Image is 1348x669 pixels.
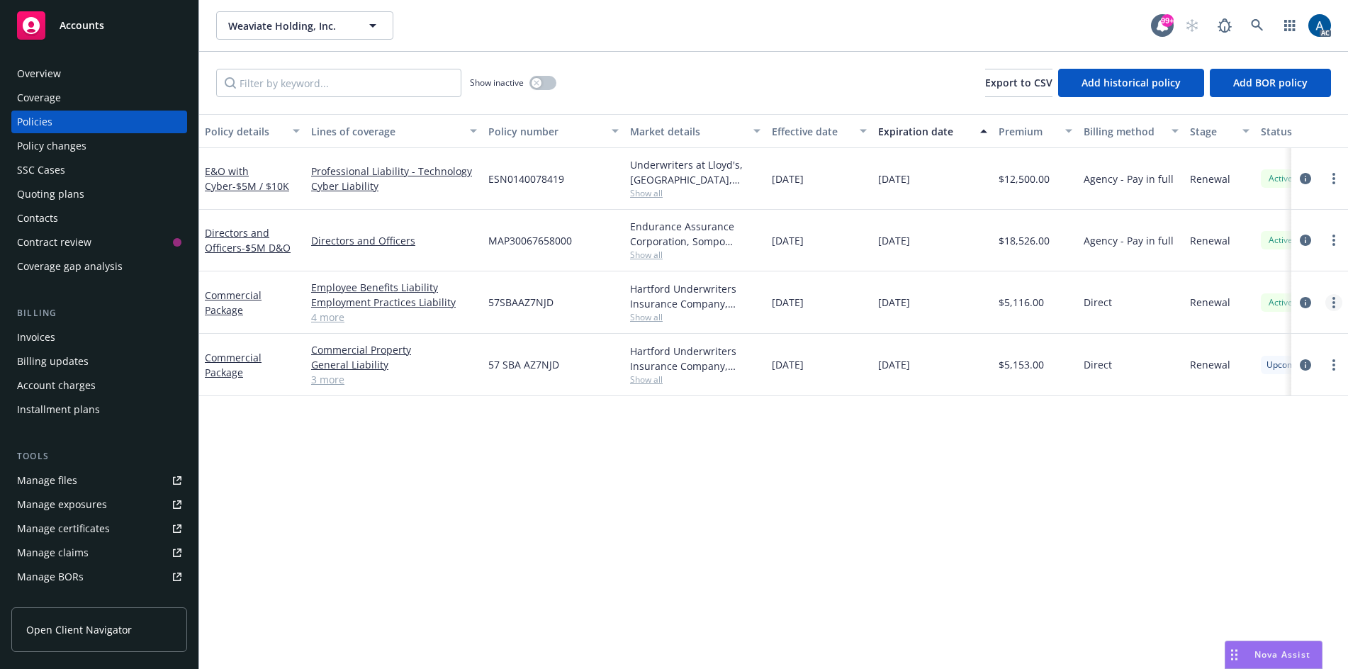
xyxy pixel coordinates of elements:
div: Manage claims [17,541,89,564]
a: circleInformation [1297,232,1314,249]
a: Policy changes [11,135,187,157]
a: more [1325,170,1342,187]
a: Coverage [11,86,187,109]
div: Premium [999,124,1057,139]
input: Filter by keyword... [216,69,461,97]
span: [DATE] [772,295,804,310]
div: Hartford Underwriters Insurance Company, Hartford Insurance Group [630,281,760,311]
a: 3 more [311,372,477,387]
span: Add BOR policy [1233,76,1308,89]
span: Renewal [1190,172,1230,186]
a: Directors and Officers [311,233,477,248]
a: Policies [11,111,187,133]
span: [DATE] [772,357,804,372]
a: 4 more [311,310,477,325]
a: Manage exposures [11,493,187,516]
a: circleInformation [1297,170,1314,187]
div: Policies [17,111,52,133]
span: Renewal [1190,233,1230,248]
a: more [1325,294,1342,311]
button: Expiration date [872,114,993,148]
div: Invoices [17,326,55,349]
div: Installment plans [17,398,100,421]
span: Show all [630,373,760,386]
button: Premium [993,114,1078,148]
button: Policy details [199,114,305,148]
div: Billing [11,306,187,320]
span: Upcoming [1266,359,1307,371]
div: Tools [11,449,187,463]
div: Account charges [17,374,96,397]
div: Coverage gap analysis [17,255,123,278]
a: Report a Bug [1211,11,1239,40]
div: Effective date [772,124,851,139]
span: [DATE] [878,172,910,186]
div: Contacts [17,207,58,230]
span: Renewal [1190,295,1230,310]
a: Commercial Property [311,342,477,357]
a: Accounts [11,6,187,45]
a: SSC Cases [11,159,187,181]
a: Switch app [1276,11,1304,40]
a: General Liability [311,357,477,372]
div: Manage files [17,469,77,492]
button: Lines of coverage [305,114,483,148]
img: photo [1308,14,1331,37]
div: Underwriters at Lloyd's, [GEOGRAPHIC_DATA], [PERSON_NAME] of London, CFC Underwriting, Limit [630,157,760,187]
span: Export to CSV [985,76,1052,89]
a: Summary of insurance [11,590,187,612]
a: Billing updates [11,350,187,373]
button: Billing method [1078,114,1184,148]
span: 57 SBA AZ7NJD [488,357,559,372]
a: more [1325,232,1342,249]
a: Search [1243,11,1271,40]
a: Commercial Package [205,288,262,317]
span: Nova Assist [1254,648,1310,660]
div: Status [1261,124,1347,139]
a: Employee Benefits Liability [311,280,477,295]
span: Active [1266,172,1295,185]
span: [DATE] [878,357,910,372]
span: Show all [630,187,760,199]
span: $5,116.00 [999,295,1044,310]
span: - $5M / $10K [232,179,289,193]
button: Add historical policy [1058,69,1204,97]
button: Policy number [483,114,624,148]
span: Active [1266,296,1295,309]
a: Directors and Officers [205,226,291,254]
button: Add BOR policy [1210,69,1331,97]
div: Endurance Assurance Corporation, Sompo International, RT Specialty Insurance Services, LLC (RSG S... [630,219,760,249]
a: circleInformation [1297,356,1314,373]
button: Export to CSV [985,69,1052,97]
a: Manage BORs [11,566,187,588]
div: Expiration date [878,124,972,139]
div: Contract review [17,231,91,254]
a: Contract review [11,231,187,254]
span: [DATE] [878,233,910,248]
span: Show all [630,249,760,261]
div: Lines of coverage [311,124,461,139]
div: Quoting plans [17,183,84,206]
span: [DATE] [878,295,910,310]
span: Open Client Navigator [26,622,132,637]
span: $12,500.00 [999,172,1050,186]
span: Direct [1084,295,1112,310]
button: Weaviate Holding, Inc. [216,11,393,40]
span: Accounts [60,20,104,31]
span: $18,526.00 [999,233,1050,248]
a: Start snowing [1178,11,1206,40]
span: Add historical policy [1082,76,1181,89]
a: Commercial Package [205,351,262,379]
a: Contacts [11,207,187,230]
div: Policy changes [17,135,86,157]
a: Quoting plans [11,183,187,206]
a: more [1325,356,1342,373]
a: Manage files [11,469,187,492]
a: Manage claims [11,541,187,564]
a: Overview [11,62,187,85]
a: Invoices [11,326,187,349]
div: Policy number [488,124,603,139]
div: Policy details [205,124,284,139]
span: Agency - Pay in full [1084,172,1174,186]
